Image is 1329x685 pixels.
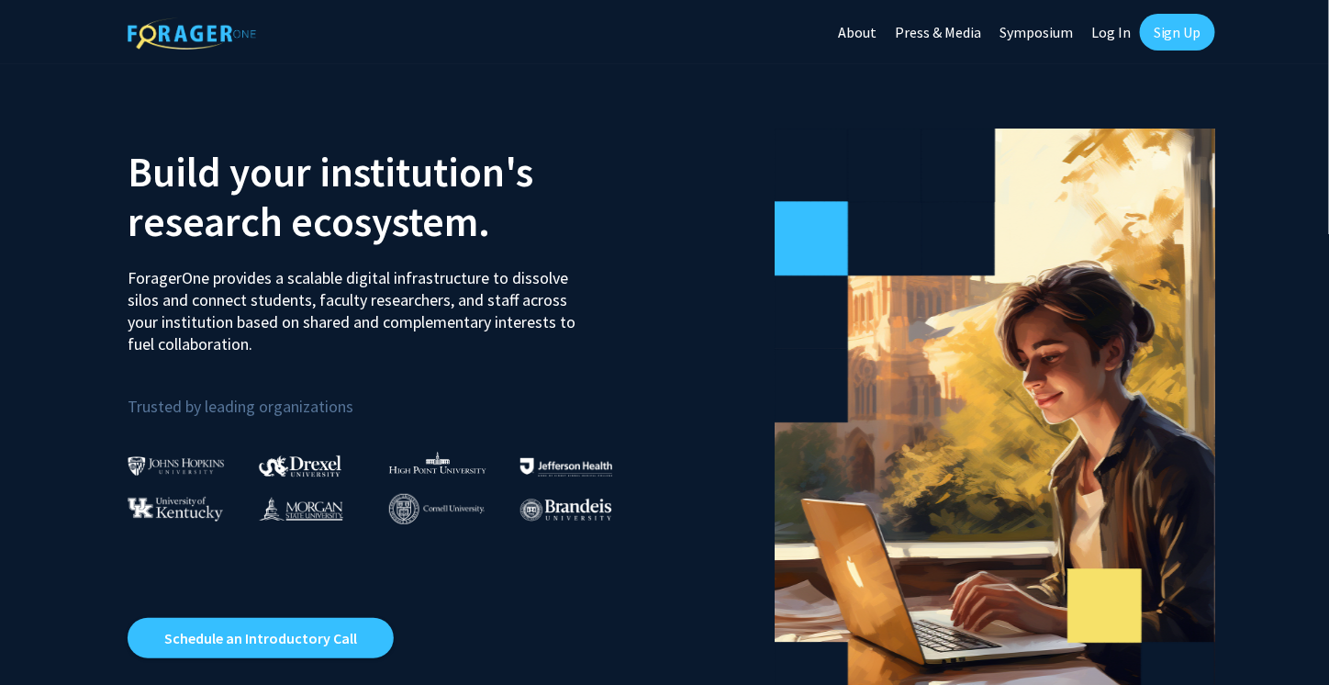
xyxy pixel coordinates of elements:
[14,602,78,671] iframe: Chat
[128,497,223,522] img: University of Kentucky
[389,452,486,474] img: High Point University
[259,455,341,477] img: Drexel University
[128,618,394,658] a: Opens in a new tab
[128,253,588,355] p: ForagerOne provides a scalable digital infrastructure to dissolve silos and connect students, fac...
[259,497,343,521] img: Morgan State University
[389,494,485,524] img: Cornell University
[520,458,612,476] img: Thomas Jefferson University
[520,499,612,522] img: Brandeis University
[128,456,225,476] img: Johns Hopkins University
[128,17,256,50] img: ForagerOne Logo
[1140,14,1215,51] a: Sign Up
[128,147,651,246] h2: Build your institution's research ecosystem.
[128,370,651,421] p: Trusted by leading organizations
